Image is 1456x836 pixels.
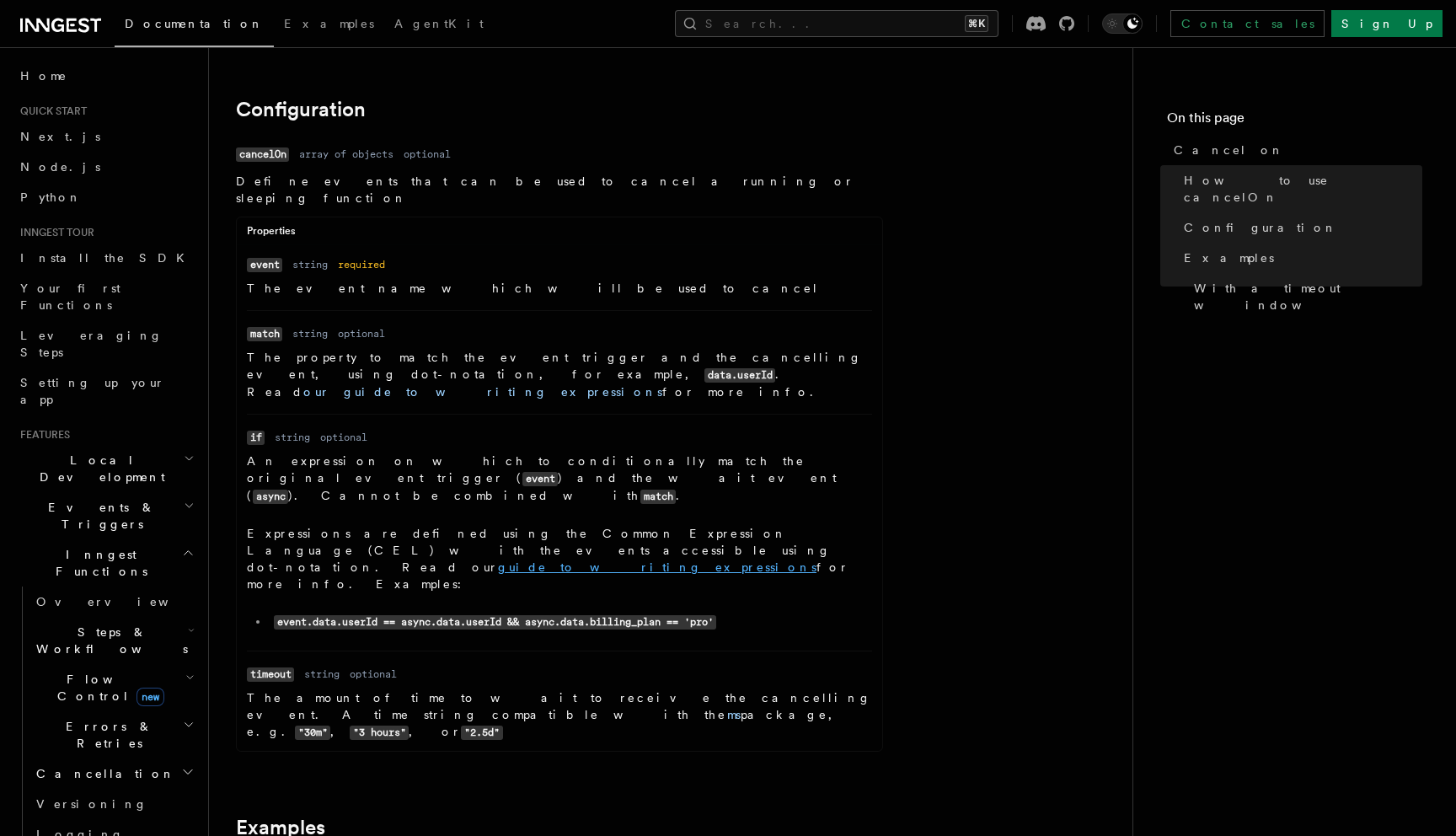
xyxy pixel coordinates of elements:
button: Errors & Retries [29,711,198,758]
code: event [247,258,282,272]
code: "30m" [295,726,330,740]
button: Cancellation [29,758,198,789]
a: With a timeout window [1187,273,1422,320]
dd: optional [338,327,385,340]
h4: On this page [1167,108,1422,135]
dd: optional [350,667,397,681]
button: Search...⌘K [675,10,998,37]
a: Configuration [236,98,366,121]
a: Documentation [115,5,274,47]
a: Node.js [13,152,198,182]
a: How to use cancelOn [1177,165,1422,212]
dd: string [292,327,328,340]
span: Your first Functions [20,281,120,312]
a: Install the SDK [13,243,198,273]
a: Examples [1177,243,1422,273]
a: Versioning [29,789,198,819]
p: Define events that can be used to cancel a running or sleeping function [236,173,883,206]
span: Local Development [13,452,184,485]
code: event [522,472,558,486]
dd: string [304,667,340,681]
span: new [136,688,164,706]
span: Next.js [20,130,100,143]
dd: optional [404,147,451,161]
button: Flow Controlnew [29,664,198,711]
span: Leveraging Steps [20,329,163,359]
span: Python [20,190,82,204]
p: Expressions are defined using the Common Expression Language (CEL) with the events accessible usi... [247,525,872,592]
a: Next.js [13,121,198,152]
span: Flow Control [29,671,185,705]
span: Inngest tour [13,226,94,239]
span: Steps & Workflows [29,624,188,657]
code: match [247,327,282,341]
a: Setting up your app [13,367,198,415]
span: Errors & Retries [29,718,183,752]
a: Leveraging Steps [13,320,198,367]
code: match [640,490,676,504]
span: Quick start [13,104,87,118]
a: Configuration [1177,212,1422,243]
p: The amount of time to wait to receive the cancelling event. A time string compatible with the pac... [247,689,872,741]
kbd: ⌘K [965,15,988,32]
a: ms [727,708,741,721]
dd: string [292,258,328,271]
a: Python [13,182,198,212]
a: AgentKit [384,5,494,46]
a: Examples [274,5,384,46]
dd: array of objects [299,147,393,161]
span: Examples [284,17,374,30]
span: Home [20,67,67,84]
button: Events & Triggers [13,492,198,539]
p: The event name which will be used to cancel [247,280,872,297]
span: Cancellation [29,765,175,782]
span: Versioning [36,797,147,811]
div: Properties [237,224,882,245]
button: Local Development [13,445,198,492]
a: Contact sales [1170,10,1325,37]
span: Examples [1184,249,1274,266]
span: How to use cancelOn [1184,172,1422,206]
p: The property to match the event trigger and the cancelling event, using dot-notation, for example... [247,349,872,400]
dd: required [338,258,385,271]
span: Node.js [20,160,100,174]
code: event.data.userId == async.data.userId && async.data.billing_plan == 'pro' [274,615,716,630]
a: Cancel on [1167,135,1422,165]
button: Toggle dark mode [1102,13,1143,34]
p: An expression on which to conditionally match the original event trigger ( ) and the wait event (... [247,453,872,505]
a: our guide to writing expressions [303,385,662,399]
span: Inngest Functions [13,546,182,580]
span: Cancel on [1174,142,1284,158]
span: AgentKit [394,17,484,30]
span: Documentation [125,17,264,30]
code: timeout [247,667,294,682]
a: guide to writing expressions [498,560,816,574]
code: if [247,431,265,445]
span: Setting up your app [20,376,165,406]
dd: string [275,431,310,444]
button: Inngest Functions [13,539,198,587]
a: Overview [29,587,198,617]
code: "3 hours" [350,726,409,740]
span: Features [13,428,70,442]
code: data.userId [704,368,775,383]
a: Your first Functions [13,273,198,320]
a: Home [13,61,198,91]
a: Sign Up [1331,10,1443,37]
span: Install the SDK [20,251,195,265]
code: cancelOn [236,147,289,162]
dd: optional [320,431,367,444]
code: async [253,490,288,504]
code: "2.5d" [461,726,502,740]
span: With a timeout window [1194,280,1422,313]
span: Events & Triggers [13,499,184,533]
span: Configuration [1184,219,1337,236]
button: Steps & Workflows [29,617,198,664]
span: Overview [36,595,210,608]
